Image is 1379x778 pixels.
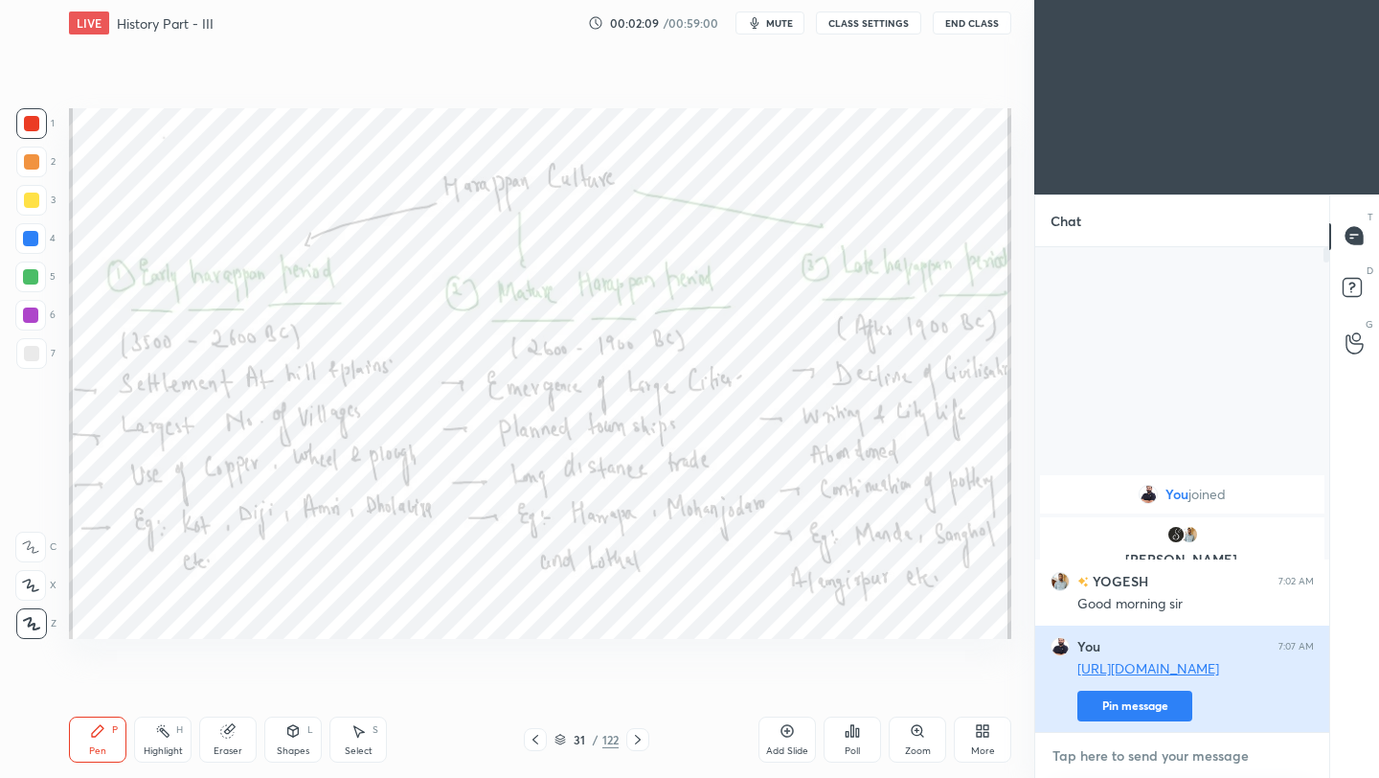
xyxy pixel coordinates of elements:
[1077,577,1089,587] img: no-rating-badge.077c3623.svg
[15,300,56,331] div: 6
[1089,571,1148,591] h6: YOGESH
[373,725,378,735] div: S
[766,16,793,30] span: mute
[905,746,931,756] div: Zoom
[1051,552,1313,583] p: [PERSON_NAME], [PERSON_NAME]
[112,725,118,735] div: P
[15,570,57,601] div: X
[15,262,56,292] div: 5
[214,746,242,756] div: Eraser
[971,746,995,756] div: More
[845,746,860,756] div: Poll
[345,746,373,756] div: Select
[1368,210,1373,224] p: T
[570,734,589,745] div: 31
[1188,487,1226,502] span: joined
[16,185,56,216] div: 3
[1165,487,1188,502] span: You
[735,11,804,34] button: mute
[117,14,214,33] h4: History Part - III
[1278,575,1314,586] div: 7:02 AM
[69,11,109,34] div: LIVE
[144,746,183,756] div: Highlight
[1051,637,1070,656] img: 2e1776e2a17a458f8f2ae63657c11f57.jpg
[1077,595,1314,614] div: Good morning sir
[16,147,56,177] div: 2
[766,746,808,756] div: Add Slide
[1180,525,1199,544] img: 47d3e99d6df94c06a17ff38a68fbffd0.jpg
[816,11,921,34] button: CLASS SETTINGS
[1077,638,1100,655] h6: You
[15,532,57,562] div: C
[1077,691,1192,721] button: Pin message
[1051,571,1070,590] img: 47d3e99d6df94c06a17ff38a68fbffd0.jpg
[1035,471,1329,733] div: grid
[1035,195,1096,246] p: Chat
[16,608,57,639] div: Z
[1367,263,1373,278] p: D
[933,11,1011,34] button: End Class
[1166,525,1186,544] img: ac37876d1aa8469384981731bb1e0715.jpg
[16,108,55,139] div: 1
[1278,641,1314,652] div: 7:07 AM
[593,734,599,745] div: /
[1139,485,1158,504] img: 2e1776e2a17a458f8f2ae63657c11f57.jpg
[602,731,619,748] div: 122
[307,725,313,735] div: L
[89,746,106,756] div: Pen
[277,746,309,756] div: Shapes
[1366,317,1373,332] p: G
[176,725,183,735] div: H
[15,223,56,254] div: 4
[16,338,56,369] div: 7
[1077,659,1219,677] a: [URL][DOMAIN_NAME]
